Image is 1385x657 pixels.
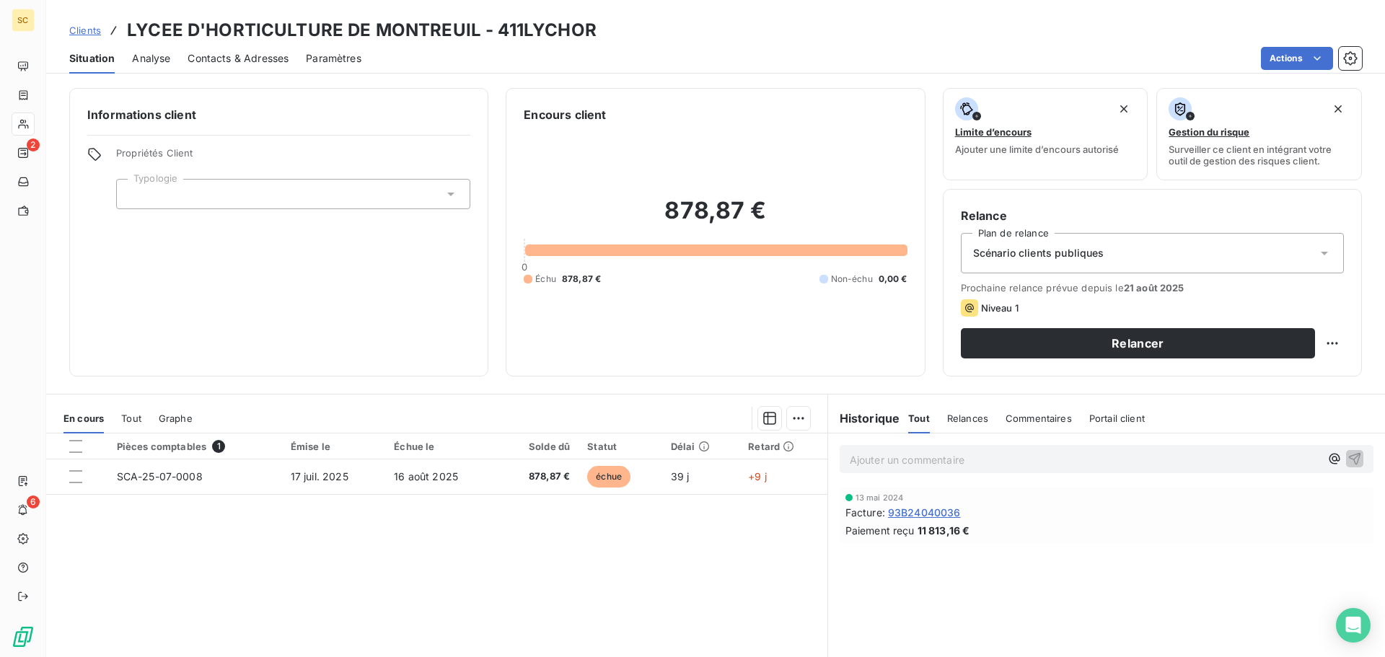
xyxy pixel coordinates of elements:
[12,9,35,32] div: SC
[69,23,101,38] a: Clients
[961,328,1315,358] button: Relancer
[394,470,458,482] span: 16 août 2025
[212,440,225,453] span: 1
[562,273,601,286] span: 878,87 €
[1169,144,1350,167] span: Surveiller ce client en intégrant votre outil de gestion des risques client.
[116,147,470,167] span: Propriétés Client
[748,470,767,482] span: +9 j
[1089,413,1145,424] span: Portail client
[845,523,915,538] span: Paiement reçu
[69,51,115,66] span: Situation
[1261,47,1333,70] button: Actions
[524,196,907,239] h2: 878,87 €
[394,441,489,452] div: Échue le
[961,282,1344,294] span: Prochaine relance prévue depuis le
[961,207,1344,224] h6: Relance
[943,88,1148,180] button: Limite d’encoursAjouter une limite d’encours autorisé
[291,470,348,482] span: 17 juil. 2025
[587,466,630,488] span: échue
[291,441,377,452] div: Émise le
[1006,413,1072,424] span: Commentaires
[188,51,289,66] span: Contacts & Adresses
[63,413,104,424] span: En cours
[132,51,170,66] span: Analyse
[117,440,273,453] div: Pièces comptables
[888,505,961,520] span: 93B24040036
[117,470,203,482] span: SCA-25-07-0008
[87,106,470,123] h6: Informations client
[671,441,731,452] div: Délai
[27,495,40,508] span: 6
[506,469,570,484] span: 878,87 €
[69,25,101,36] span: Clients
[306,51,361,66] span: Paramètres
[856,493,904,502] span: 13 mai 2024
[535,273,556,286] span: Échu
[1124,282,1184,294] span: 21 août 2025
[524,106,606,123] h6: Encours client
[12,625,35,648] img: Logo LeanPay
[27,138,40,151] span: 2
[918,523,970,538] span: 11 813,16 €
[12,141,34,164] a: 2
[955,126,1032,138] span: Limite d’encours
[1169,126,1249,138] span: Gestion du risque
[879,273,907,286] span: 0,00 €
[845,505,885,520] span: Facture :
[506,441,570,452] div: Solde dû
[828,410,900,427] h6: Historique
[973,246,1104,260] span: Scénario clients publiques
[671,470,690,482] span: 39 j
[127,17,597,43] h3: LYCEE D'HORTICULTURE DE MONTREUIL - 411LYCHOR
[981,302,1019,314] span: Niveau 1
[955,144,1119,155] span: Ajouter une limite d’encours autorisé
[128,188,140,200] input: Ajouter une valeur
[522,261,527,273] span: 0
[831,273,873,286] span: Non-échu
[121,413,141,424] span: Tout
[1156,88,1362,180] button: Gestion du risqueSurveiller ce client en intégrant votre outil de gestion des risques client.
[908,413,930,424] span: Tout
[947,413,988,424] span: Relances
[587,441,654,452] div: Statut
[748,441,818,452] div: Retard
[159,413,193,424] span: Graphe
[1336,608,1371,643] div: Open Intercom Messenger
